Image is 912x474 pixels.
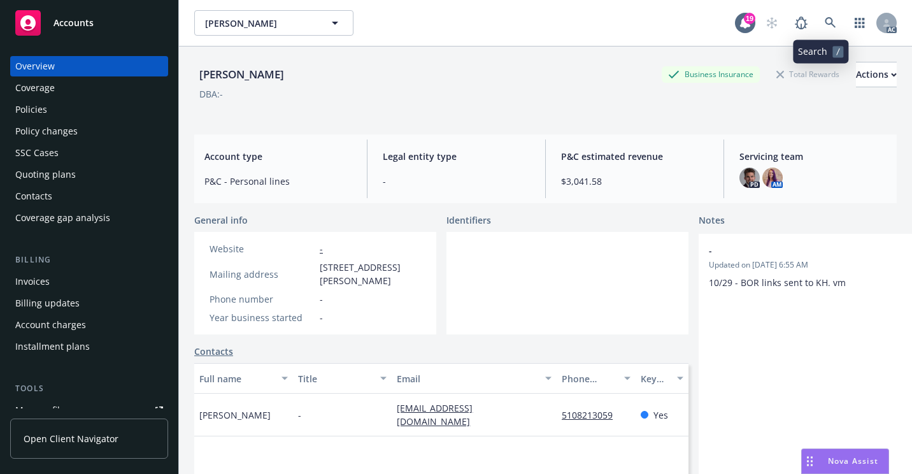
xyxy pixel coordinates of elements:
[653,408,668,422] span: Yes
[210,242,315,255] div: Website
[10,336,168,357] a: Installment plans
[856,62,897,87] button: Actions
[53,18,94,28] span: Accounts
[15,293,80,313] div: Billing updates
[10,99,168,120] a: Policies
[199,408,271,422] span: [PERSON_NAME]
[199,372,274,385] div: Full name
[10,254,168,266] div: Billing
[446,213,491,227] span: Identifiers
[744,13,755,24] div: 19
[788,10,814,36] a: Report a Bug
[10,186,168,206] a: Contacts
[15,186,52,206] div: Contacts
[557,363,636,394] button: Phone number
[10,271,168,292] a: Invoices
[194,363,293,394] button: Full name
[641,372,669,385] div: Key contact
[15,143,59,163] div: SSC Cases
[15,271,50,292] div: Invoices
[397,372,538,385] div: Email
[15,315,86,335] div: Account charges
[10,121,168,141] a: Policy changes
[194,345,233,358] a: Contacts
[15,400,69,420] div: Manage files
[10,78,168,98] a: Coverage
[15,99,47,120] div: Policies
[636,363,688,394] button: Key contact
[210,311,315,324] div: Year business started
[739,150,887,163] span: Servicing team
[662,66,760,82] div: Business Insurance
[828,456,878,466] span: Nova Assist
[194,10,353,36] button: [PERSON_NAME]
[320,261,421,287] span: [STREET_ADDRESS][PERSON_NAME]
[10,5,168,41] a: Accounts
[205,17,315,30] span: [PERSON_NAME]
[739,168,760,188] img: photo
[397,402,480,427] a: [EMAIL_ADDRESS][DOMAIN_NAME]
[199,87,223,101] div: DBA: -
[383,175,530,188] span: -
[15,164,76,185] div: Quoting plans
[759,10,785,36] a: Start snowing
[10,382,168,395] div: Tools
[10,56,168,76] a: Overview
[204,175,352,188] span: P&C - Personal lines
[194,213,248,227] span: General info
[561,175,708,188] span: $3,041.58
[210,268,315,281] div: Mailing address
[320,292,323,306] span: -
[562,372,616,385] div: Phone number
[293,363,392,394] button: Title
[762,168,783,188] img: photo
[801,449,889,474] button: Nova Assist
[392,363,557,394] button: Email
[10,143,168,163] a: SSC Cases
[802,449,818,473] div: Drag to move
[10,315,168,335] a: Account charges
[709,276,846,289] span: 10/29 - BOR links sent to KH. vm
[10,164,168,185] a: Quoting plans
[15,56,55,76] div: Overview
[818,10,843,36] a: Search
[10,293,168,313] a: Billing updates
[15,208,110,228] div: Coverage gap analysis
[320,243,323,255] a: -
[699,213,725,229] span: Notes
[204,150,352,163] span: Account type
[210,292,315,306] div: Phone number
[24,432,118,445] span: Open Client Navigator
[770,66,846,82] div: Total Rewards
[298,372,373,385] div: Title
[10,208,168,228] a: Coverage gap analysis
[562,409,623,421] a: 5108213059
[10,400,168,420] a: Manage files
[15,78,55,98] div: Coverage
[847,10,873,36] a: Switch app
[709,244,897,257] span: -
[15,336,90,357] div: Installment plans
[561,150,708,163] span: P&C estimated revenue
[194,66,289,83] div: [PERSON_NAME]
[15,121,78,141] div: Policy changes
[383,150,530,163] span: Legal entity type
[320,311,323,324] span: -
[298,408,301,422] span: -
